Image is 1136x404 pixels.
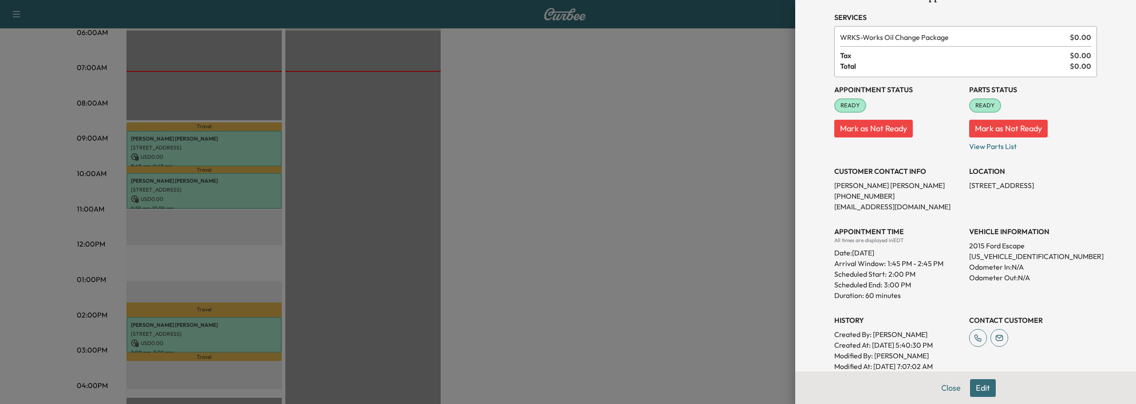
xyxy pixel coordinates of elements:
span: Total [840,61,1070,71]
p: 3:00 PM [884,279,911,290]
button: Edit [970,379,996,397]
p: 2:00 PM [888,269,915,279]
span: $ 0.00 [1070,32,1091,43]
p: Modified By : [PERSON_NAME] [834,350,962,361]
p: Arrival Window: [834,258,962,269]
span: Works Oil Change Package [840,32,1066,43]
div: All times are displayed in EDT [834,237,962,244]
p: [STREET_ADDRESS] [969,180,1097,191]
p: Created At : [DATE] 5:40:30 PM [834,340,962,350]
p: View Parts List [969,137,1097,152]
div: Date: [DATE] [834,244,962,258]
p: Odometer In: N/A [969,262,1097,272]
p: [EMAIL_ADDRESS][DOMAIN_NAME] [834,201,962,212]
h3: VEHICLE INFORMATION [969,226,1097,237]
span: READY [835,101,865,110]
p: Odometer Out: N/A [969,272,1097,283]
h3: LOCATION [969,166,1097,177]
h3: APPOINTMENT TIME [834,226,962,237]
span: Tax [840,50,1070,61]
h3: Appointment Status [834,84,962,95]
p: Scheduled Start: [834,269,887,279]
p: Modified At : [DATE] 7:07:02 AM [834,361,962,372]
h3: History [834,315,962,326]
p: Duration: 60 minutes [834,290,962,301]
h3: CUSTOMER CONTACT INFO [834,166,962,177]
p: [US_VEHICLE_IDENTIFICATION_NUMBER] [969,251,1097,262]
span: $ 0.00 [1070,50,1091,61]
p: [PHONE_NUMBER] [834,191,962,201]
span: $ 0.00 [1070,61,1091,71]
button: Mark as Not Ready [969,120,1048,137]
h3: CONTACT CUSTOMER [969,315,1097,326]
p: [PERSON_NAME] [PERSON_NAME] [834,180,962,191]
p: 2015 Ford Escape [969,240,1097,251]
span: 1:45 PM - 2:45 PM [887,258,943,269]
h3: Parts Status [969,84,1097,95]
button: Mark as Not Ready [834,120,913,137]
button: Close [935,379,966,397]
span: READY [970,101,1000,110]
h3: Services [834,12,1097,23]
p: Scheduled End: [834,279,882,290]
p: Created By : [PERSON_NAME] [834,329,962,340]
